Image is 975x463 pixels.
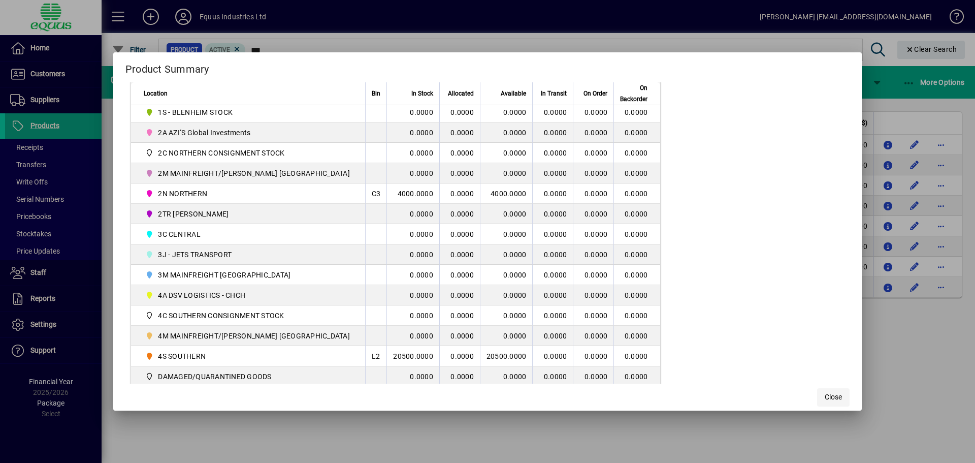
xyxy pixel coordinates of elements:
span: 0.0000 [544,312,567,320]
td: 0.0000 [480,163,533,183]
td: 0.0000 [480,366,533,387]
span: 0.0000 [584,190,608,198]
td: 0.0000 [439,285,480,305]
span: 2TR [PERSON_NAME] [158,209,229,219]
td: 0.0000 [439,204,480,224]
span: 4M MAINFREIGHT/OWENS CHRISTCHURCH [144,330,354,342]
span: 4S SOUTHERN [144,350,354,362]
span: In Stock [411,88,433,99]
td: 0.0000 [480,244,533,265]
span: 0.0000 [544,332,567,340]
span: In Transit [541,88,567,99]
td: 0.0000 [613,366,660,387]
td: 0.0000 [613,143,660,163]
td: 0.0000 [613,183,660,204]
span: 0.0000 [544,271,567,279]
span: 3C CENTRAL [144,228,354,240]
span: 2C NORTHERN CONSIGNMENT STOCK [158,148,284,158]
td: 20500.0000 [386,346,439,366]
span: 2A AZI''S Global Investments [158,128,250,138]
td: 0.0000 [480,285,533,305]
span: 0.0000 [544,129,567,137]
span: 0.0000 [584,251,608,259]
span: 3M MAINFREIGHT WELLINGTON [144,269,354,281]
td: 0.0000 [439,366,480,387]
span: 4C SOUTHERN CONSIGNMENT STOCK [144,310,354,322]
td: 0.0000 [386,305,439,326]
td: 0.0000 [480,305,533,326]
td: 0.0000 [386,326,439,346]
span: 0.0000 [584,271,608,279]
td: 0.0000 [439,265,480,285]
span: 2A AZI''S Global Investments [144,127,354,139]
span: 0.0000 [544,169,567,177]
span: 4M MAINFREIGHT/[PERSON_NAME] [GEOGRAPHIC_DATA] [158,331,350,341]
span: 0.0000 [544,149,567,157]
td: 0.0000 [480,204,533,224]
td: 0.0000 [613,305,660,326]
td: 4000.0000 [480,183,533,204]
span: 0.0000 [544,210,567,218]
span: 0.0000 [544,352,567,360]
td: 0.0000 [386,102,439,122]
span: 3C CENTRAL [158,229,201,239]
td: 0.0000 [439,346,480,366]
span: 3J - JETS TRANSPORT [144,249,354,261]
span: 4S SOUTHERN [158,351,206,361]
span: 1S - BLENHEIM STOCK [158,107,233,117]
td: 0.0000 [480,143,533,163]
span: 0.0000 [544,230,567,238]
span: Bin [372,88,380,99]
td: 0.0000 [439,305,480,326]
span: 0.0000 [584,312,608,320]
span: 2N NORTHERN [158,189,207,199]
span: 0.0000 [584,129,608,137]
button: Close [817,388,850,407]
span: 4A DSV LOGISTICS - CHCH [158,290,245,300]
span: 2N NORTHERN [144,188,354,200]
td: 0.0000 [386,204,439,224]
td: 0.0000 [613,224,660,244]
td: 0.0000 [386,224,439,244]
span: On Backorder [620,82,647,105]
span: 3J - JETS TRANSPORT [158,250,232,260]
span: Allocated [448,88,474,99]
span: 0.0000 [584,210,608,218]
td: 0.0000 [439,244,480,265]
span: 0.0000 [584,108,608,116]
td: 0.0000 [613,326,660,346]
td: 0.0000 [386,265,439,285]
span: 2C NORTHERN CONSIGNMENT STOCK [144,147,354,159]
span: Location [144,88,168,99]
span: 2M MAINFREIGHT/OWENS AUCKLAND [144,167,354,179]
td: 0.0000 [613,204,660,224]
span: 2TR TOM RYAN CARTAGE [144,208,354,220]
td: 0.0000 [439,224,480,244]
td: 0.0000 [386,143,439,163]
span: 0.0000 [584,373,608,381]
span: 0.0000 [544,291,567,299]
td: 0.0000 [439,143,480,163]
td: 0.0000 [613,244,660,265]
h2: Product Summary [113,52,862,82]
span: Close [825,392,842,403]
td: 0.0000 [386,244,439,265]
span: DAMAGED/QUARANTINED GOODS [158,372,271,382]
span: 2M MAINFREIGHT/[PERSON_NAME] [GEOGRAPHIC_DATA] [158,168,350,178]
span: 3M MAINFREIGHT [GEOGRAPHIC_DATA] [158,270,290,280]
td: L2 [365,346,387,366]
span: 1S - BLENHEIM STOCK [144,106,354,118]
span: 0.0000 [584,169,608,177]
td: 0.0000 [613,122,660,143]
td: 0.0000 [480,326,533,346]
td: 0.0000 [480,224,533,244]
td: C3 [365,183,387,204]
td: 0.0000 [613,346,660,366]
span: 4C SOUTHERN CONSIGNMENT STOCK [158,311,284,321]
td: 0.0000 [386,366,439,387]
span: DAMAGED/QUARANTINED GOODS [144,371,354,383]
td: 0.0000 [439,326,480,346]
td: 0.0000 [480,102,533,122]
td: 0.0000 [386,163,439,183]
td: 0.0000 [480,122,533,143]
